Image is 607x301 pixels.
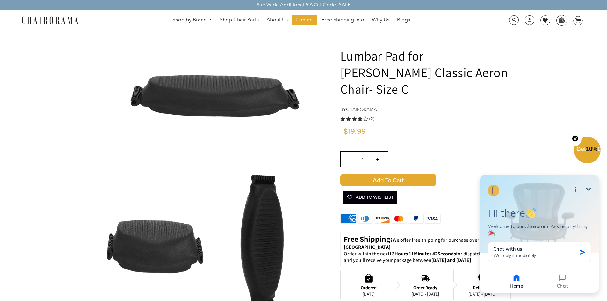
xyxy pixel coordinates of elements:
[340,47,511,97] h1: Lumbar Pad for [PERSON_NAME] Classic Aeron Chair- Size C
[361,291,377,297] div: [DATE]
[468,291,496,297] div: [DATE] - [DATE]
[217,15,262,25] a: Shop Chair Parts
[344,251,507,264] p: Order within the next for dispatch [DATE], and you'll receive your package between
[576,146,606,152] span: Get Off
[340,174,511,186] button: Add to Cart
[220,17,259,23] span: Shop Chair Parts
[361,285,377,290] div: Ordered
[586,146,597,152] span: 10%
[397,17,410,23] span: Blogs
[372,17,389,23] span: Why Us
[340,115,511,122] a: 4.0 rating (2 votes)
[266,17,288,23] span: About Us
[346,106,377,112] a: chairorama
[115,91,306,98] a: Lumbar Pad for Herman Miller Classic Aeron Chair- Size C - chairorama
[412,291,439,297] div: [DATE] - [DATE]
[569,132,582,146] button: Close teaser
[344,244,390,250] strong: [GEOGRAPHIC_DATA]
[393,237,490,243] span: We offer free shipping for purchase over $200
[295,17,314,23] span: Contact
[394,15,413,25] a: Blogs
[115,32,306,159] img: Lumbar Pad for Herman Miller Classic Aeron Chair- Size C - chairorama
[18,15,82,26] img: chairorama
[370,152,385,167] input: +
[341,152,356,167] input: -
[169,15,216,25] a: Shop by Brand
[574,137,601,164] div: Get10%OffClose teaser
[343,191,397,204] button: Add To Wishlist
[431,257,471,263] strong: [DATE] and [DATE]
[292,15,317,25] a: Contact
[109,15,473,26] nav: DesktopNavigation
[369,116,375,122] span: (2)
[347,191,394,204] span: Add To Wishlist
[369,15,393,25] a: Why Us
[322,17,364,23] span: Free Shipping Info
[344,234,507,251] p: to
[412,285,439,290] div: Order Ready
[472,167,607,301] iframe: Tidio Chat
[389,250,456,257] span: 13Hours 11Minutes 42Seconds
[557,15,567,25] img: WhatsApp_Image_2024-07-12_at_16.23.01.webp
[340,174,436,186] span: Add to Cart
[343,128,366,135] span: $19.99
[340,107,511,112] h4: by
[468,285,496,290] div: Delivered
[318,15,367,25] a: Free Shipping Info
[263,15,291,25] a: About Us
[344,234,393,244] strong: Free Shipping:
